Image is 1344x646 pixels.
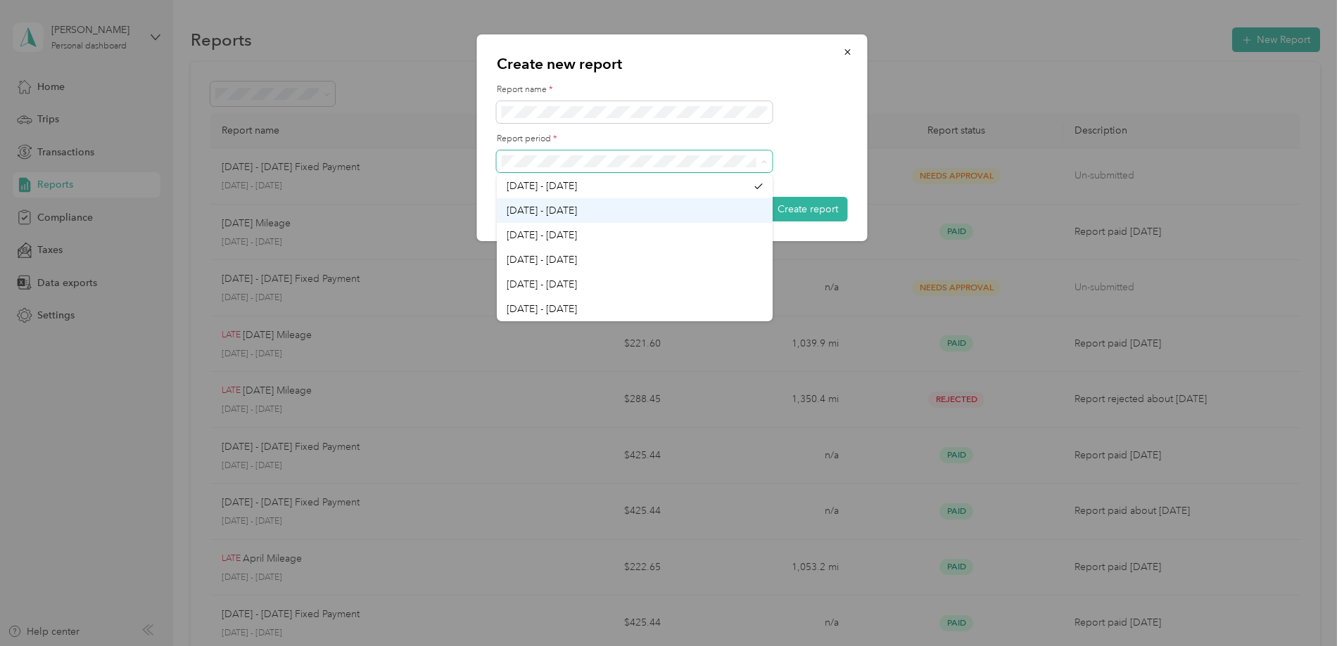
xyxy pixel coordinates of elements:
label: Report period [497,133,848,146]
iframe: Everlance-gr Chat Button Frame [1265,567,1344,646]
label: Report name [497,84,848,96]
span: [DATE] - [DATE] [507,205,577,217]
button: Create report [768,197,848,221]
span: [DATE] - [DATE] [507,278,577,290]
p: Create new report [497,54,848,74]
span: [DATE] - [DATE] [507,180,577,192]
span: [DATE] - [DATE] [507,254,577,266]
span: [DATE] - [DATE] [507,303,577,315]
span: [DATE] - [DATE] [507,229,577,241]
